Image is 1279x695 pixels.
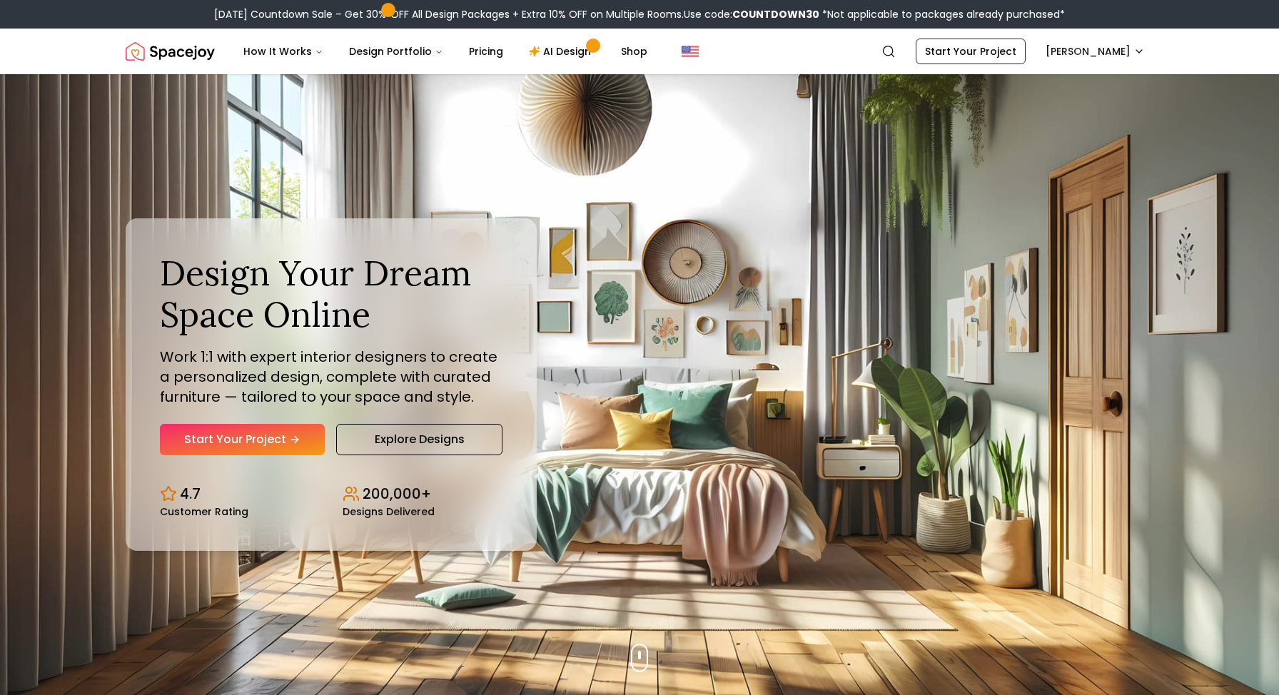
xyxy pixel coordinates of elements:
a: Explore Designs [336,424,502,455]
button: [PERSON_NAME] [1037,39,1153,64]
nav: Main [232,37,659,66]
img: Spacejoy Logo [126,37,215,66]
a: Start Your Project [160,424,325,455]
p: 200,000+ [363,484,431,504]
a: AI Design [517,37,607,66]
b: COUNTDOWN30 [732,7,819,21]
a: Start Your Project [916,39,1026,64]
a: Shop [610,37,659,66]
div: [DATE] Countdown Sale – Get 30% OFF All Design Packages + Extra 10% OFF on Multiple Rooms. [214,7,1065,21]
nav: Global [126,29,1153,74]
small: Customer Rating [160,507,248,517]
a: Pricing [457,37,515,66]
span: *Not applicable to packages already purchased* [819,7,1065,21]
button: How It Works [232,37,335,66]
img: United States [682,43,699,60]
h1: Design Your Dream Space Online [160,253,502,335]
small: Designs Delivered [343,507,435,517]
p: 4.7 [180,484,201,504]
div: Design stats [160,472,502,517]
button: Design Portfolio [338,37,455,66]
span: Use code: [684,7,819,21]
a: Spacejoy [126,37,215,66]
p: Work 1:1 with expert interior designers to create a personalized design, complete with curated fu... [160,347,502,407]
